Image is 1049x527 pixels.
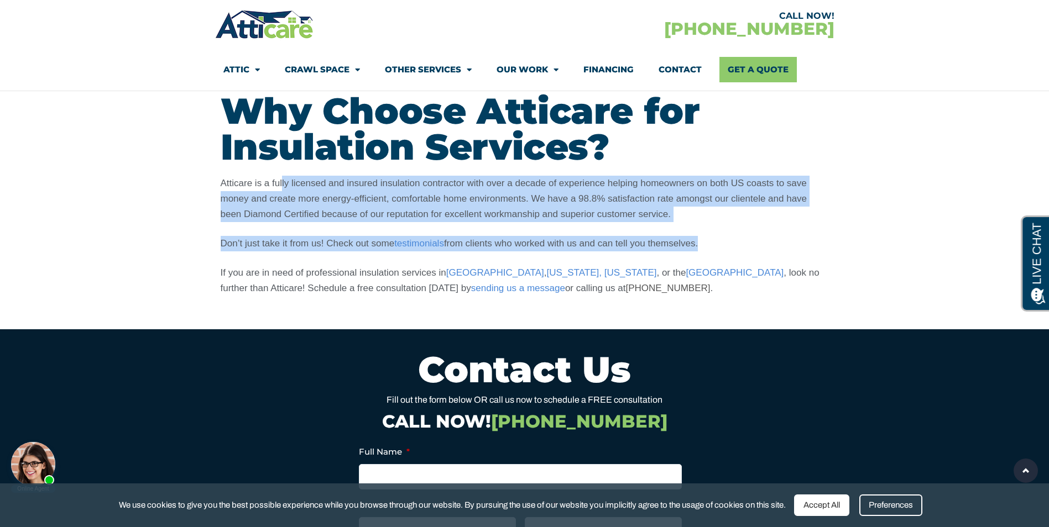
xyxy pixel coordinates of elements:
[659,57,702,82] a: Contact
[471,283,565,293] a: sending us a message
[546,267,656,278] a: [US_STATE], [US_STATE]
[27,9,89,23] span: Opens a chat window
[446,267,544,278] a: [GEOGRAPHIC_DATA]
[6,411,182,494] iframe: Chat Invitation
[583,57,634,82] a: Financing
[221,265,829,296] p: If you are in need of professional insulation services in , , or the , look no further than Attic...
[859,494,922,516] div: Preferences
[394,238,444,249] a: testimonials
[491,410,667,432] span: [PHONE_NUMBER]
[221,351,829,387] h2: Contact Us
[382,410,667,432] a: CALL NOW![PHONE_NUMBER]
[223,57,826,82] nav: Menu
[221,176,829,222] p: Atticare is a fully licensed and insured insulation contractor with over a decade of experience h...
[359,446,410,457] label: Full Name
[285,57,360,82] a: Crawl Space
[719,57,797,82] a: Get A Quote
[686,267,784,278] a: [GEOGRAPHIC_DATA]
[119,498,786,512] span: We use cookies to give you the best possible experience while you browse through our website. By ...
[497,57,559,82] a: Our Work
[223,57,260,82] a: Attic
[387,395,662,404] span: Fill out the form below OR call us now to schedule a FREE consultation
[221,93,829,165] h2: Why Choose Atticare for Insulation Services?
[385,57,472,82] a: Other Services
[221,236,829,251] p: Don’t just take it from us! Check out some from clients who worked with us and can tell you thems...
[794,494,849,516] div: Accept All
[525,12,834,20] div: CALL NOW!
